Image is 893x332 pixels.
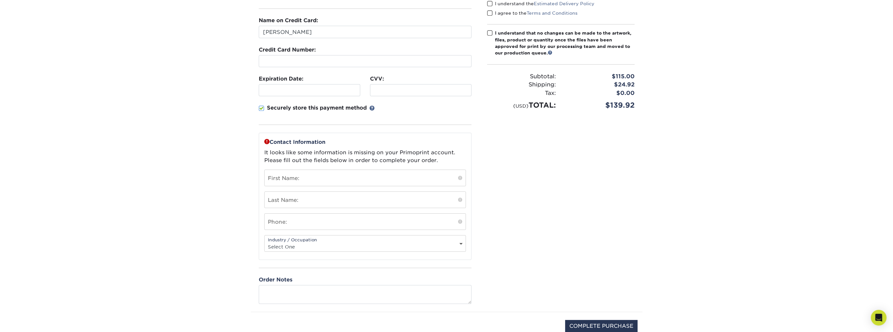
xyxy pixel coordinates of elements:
[264,149,466,164] p: It looks like some information is missing on your Primoprint account. Please fill out the fields ...
[482,81,561,89] div: Shipping:
[561,81,639,89] div: $24.92
[534,1,594,6] a: Estimated Delivery Policy
[267,104,367,112] p: Securely store this payment method
[259,17,318,24] label: Name on Credit Card:
[373,87,469,93] iframe: Secure CVC input frame
[487,0,594,7] label: I understand the
[561,89,639,98] div: $0.00
[259,46,316,54] label: Credit Card Number:
[259,26,471,38] input: First & Last Name
[259,75,303,83] label: Expiration Date:
[495,30,635,56] div: I understand that no changes can be made to the artwork, files, product or quantity once the file...
[259,276,292,284] label: Order Notes
[262,58,469,64] iframe: Secure card number input frame
[264,138,466,146] p: Contact Information
[370,75,384,83] label: CVV:
[561,100,639,111] div: $139.92
[871,310,886,325] div: Open Intercom Messenger
[561,72,639,81] div: $115.00
[482,89,561,98] div: Tax:
[513,103,529,109] small: (USD)
[482,100,561,111] div: TOTAL:
[527,10,577,16] a: Terms and Conditions
[487,10,577,16] label: I agree to the
[482,72,561,81] div: Subtotal:
[262,87,357,93] iframe: Secure expiration date input frame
